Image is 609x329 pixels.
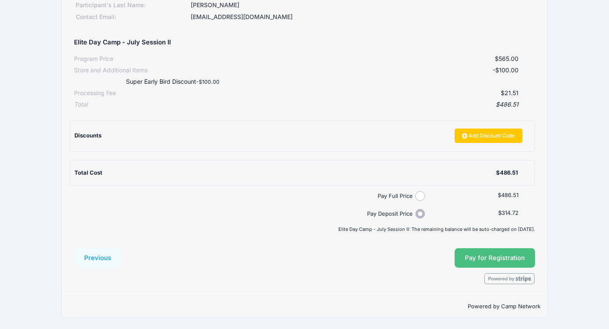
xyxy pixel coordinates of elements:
[77,192,415,200] label: Pay Full Price
[74,66,148,75] div: Store and Additional Items
[74,39,171,47] h5: Elite Day Camp - July Session II
[196,79,219,85] small: -$100.00
[148,66,518,75] div: -$100.00
[69,302,540,311] p: Powered by Camp Network
[109,77,383,86] div: Super Early Bird Discount
[496,169,518,177] div: $486.51
[495,55,518,62] span: $565.00
[74,89,116,98] div: Processing Fee
[88,100,518,109] div: $486.51
[116,89,518,98] div: $21.51
[74,55,113,63] div: Program Price
[70,227,539,232] div: Elite Day Camp - July Session II: The remaining balance will be auto-charged on [DATE].
[77,210,415,218] label: Pay Deposit Price
[74,13,189,22] div: Contact Email:
[74,132,101,139] span: Discounts
[498,209,518,217] label: $314.72
[74,1,189,10] div: Participant's Last Name:
[455,248,535,268] button: Pay for Registration
[189,1,535,10] div: [PERSON_NAME]
[74,169,496,177] div: Total Cost
[74,248,121,268] button: Previous
[74,100,88,109] div: Total
[455,129,522,143] a: Add Discount Code
[498,191,518,200] label: $486.51
[189,13,535,22] div: [EMAIL_ADDRESS][DOMAIN_NAME]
